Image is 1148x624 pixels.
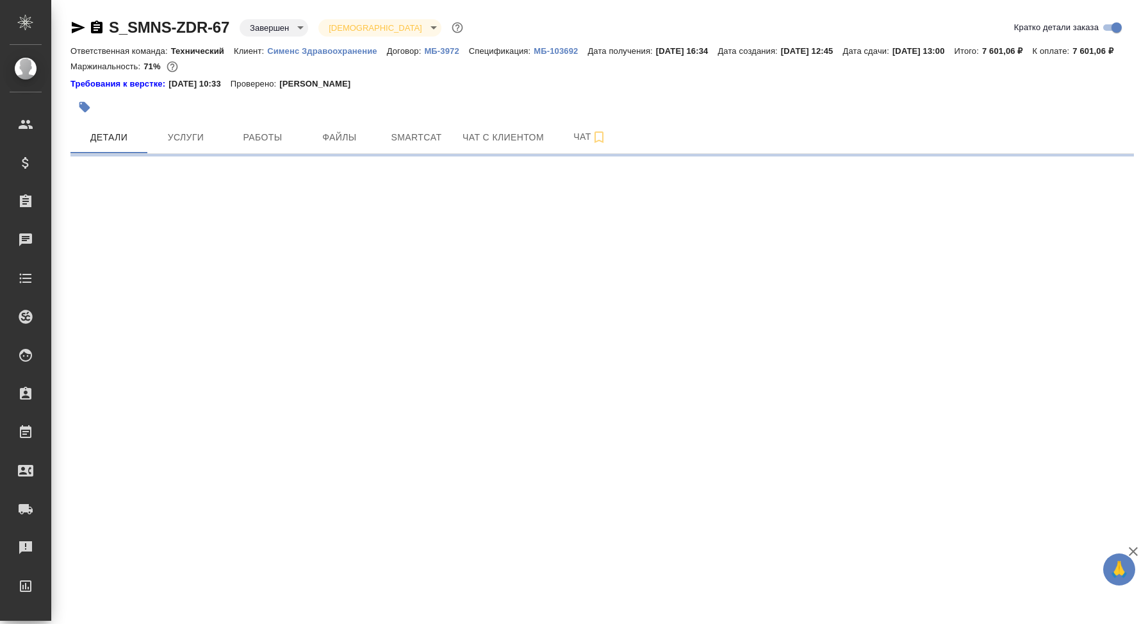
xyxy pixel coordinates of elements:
[89,20,104,35] button: Скопировать ссылку
[267,46,387,56] p: Сименс Здравоохранение
[1108,556,1130,583] span: 🙏
[279,78,360,90] p: [PERSON_NAME]
[656,46,718,56] p: [DATE] 16:34
[70,46,171,56] p: Ответственная команда:
[231,78,280,90] p: Проверено:
[781,46,843,56] p: [DATE] 12:45
[78,130,140,146] span: Детали
[1033,46,1073,56] p: К оплате:
[534,45,587,56] a: МБ-103692
[309,130,370,146] span: Файлы
[587,46,655,56] p: Дата получения:
[155,130,217,146] span: Услуги
[1014,21,1099,34] span: Кратко детали заказа
[246,22,293,33] button: Завершен
[534,46,587,56] p: МБ-103692
[70,93,99,121] button: Добавить тэг
[234,46,267,56] p: Клиент:
[164,58,181,75] button: 1817.30 RUB;
[955,46,982,56] p: Итого:
[463,130,544,146] span: Чат с клиентом
[267,45,387,56] a: Сименс Здравоохранение
[449,19,466,36] button: Доп статусы указывают на важность/срочность заказа
[70,20,86,35] button: Скопировать ссылку для ЯМессенджера
[325,22,425,33] button: [DEMOGRAPHIC_DATA]
[70,78,168,90] div: Нажми, чтобы открыть папку с инструкцией
[318,19,441,37] div: Завершен
[982,46,1033,56] p: 7 601,06 ₽
[842,46,892,56] p: Дата сдачи:
[387,46,425,56] p: Договор:
[143,62,163,71] p: 71%
[168,78,231,90] p: [DATE] 10:33
[469,46,534,56] p: Спецификация:
[591,130,607,145] svg: Подписаться
[70,78,168,90] a: Требования к верстке:
[386,130,447,146] span: Smartcat
[232,130,293,146] span: Работы
[1103,553,1135,586] button: 🙏
[1072,46,1123,56] p: 7 601,06 ₽
[717,46,780,56] p: Дата создания:
[109,19,229,36] a: S_SMNS-ZDR-67
[424,45,468,56] a: МБ-3972
[892,46,955,56] p: [DATE] 13:00
[424,46,468,56] p: МБ-3972
[171,46,234,56] p: Технический
[559,129,621,145] span: Чат
[70,62,143,71] p: Маржинальность:
[240,19,308,37] div: Завершен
